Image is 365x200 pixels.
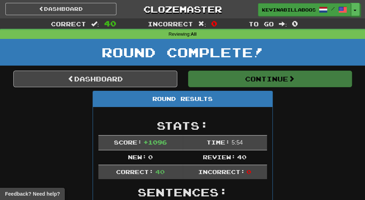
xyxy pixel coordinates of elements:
[104,19,116,28] span: 40
[116,168,153,175] span: Correct:
[13,71,177,87] a: Dashboard
[93,91,272,107] div: Round Results
[191,32,196,37] strong: All
[203,154,236,160] span: Review:
[232,139,243,146] span: 5 : 54
[262,6,315,13] span: Kevinabillaboosa
[114,139,142,146] span: Score:
[5,190,60,197] span: Open feedback widget
[148,154,153,160] span: 0
[331,6,335,11] span: /
[127,3,238,15] a: Clozemaster
[198,21,206,27] span: :
[155,168,165,175] span: 40
[258,3,351,16] a: Kevinabillaboosa /
[3,45,362,59] h1: Round Complete!
[198,168,245,175] span: Incorrect:
[91,21,99,27] span: :
[188,71,352,87] button: Continue
[211,19,217,28] span: 0
[98,120,267,132] h2: Stats:
[128,154,147,160] span: New:
[279,21,287,27] span: :
[249,20,274,27] span: To go
[143,139,167,146] span: + 1096
[5,3,116,15] a: Dashboard
[98,186,267,198] h2: Sentences:
[206,139,230,146] span: Time:
[148,20,193,27] span: Incorrect
[292,19,298,28] span: 0
[246,168,251,175] span: 0
[51,20,86,27] span: Correct
[237,154,246,160] span: 40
